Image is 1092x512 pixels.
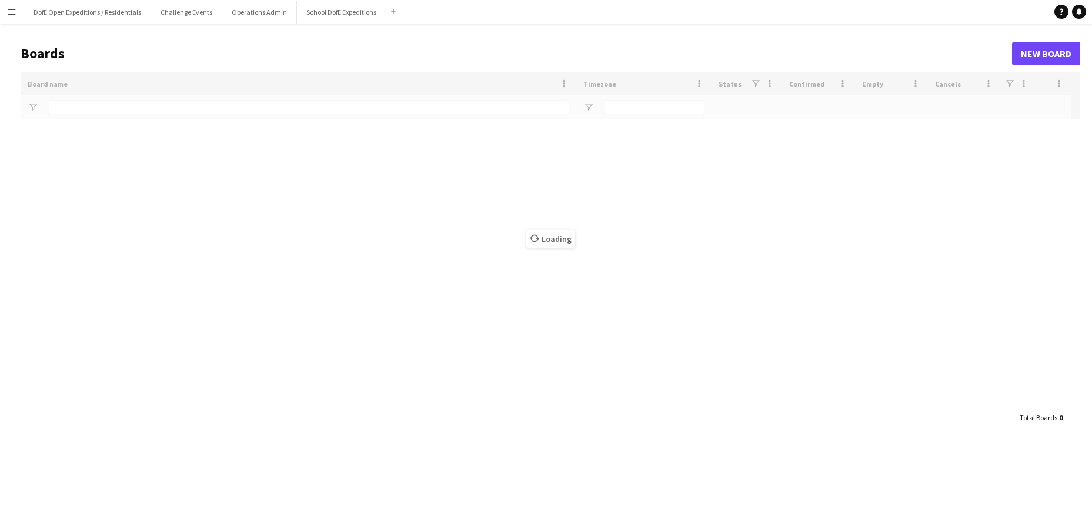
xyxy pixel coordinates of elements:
[1020,406,1063,429] div: :
[526,230,575,248] span: Loading
[21,45,1012,62] h1: Boards
[1059,413,1063,422] span: 0
[222,1,297,24] button: Operations Admin
[151,1,222,24] button: Challenge Events
[1020,413,1057,422] span: Total Boards
[24,1,151,24] button: DofE Open Expeditions / Residentials
[297,1,386,24] button: School DofE Expeditions
[1012,42,1080,65] a: New Board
